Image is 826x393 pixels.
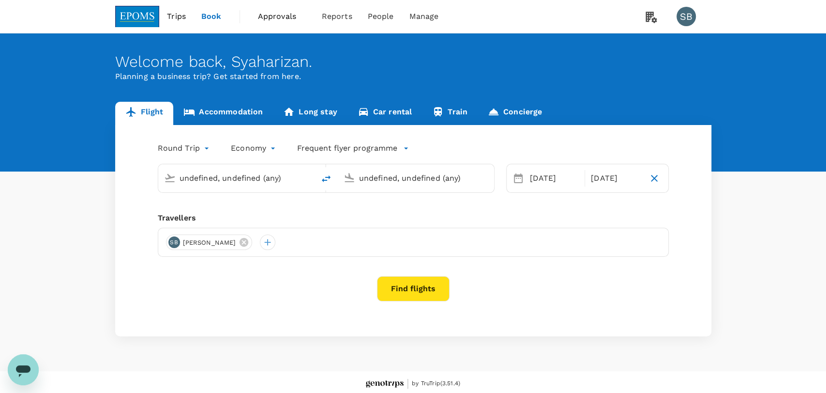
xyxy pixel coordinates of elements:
span: Trips [167,11,186,22]
div: SB [168,236,180,248]
div: Welcome back , Syaharizan . [115,53,711,71]
a: Flight [115,102,174,125]
a: Concierge [478,102,552,125]
span: People [368,11,394,22]
div: [DATE] [587,169,644,188]
span: by TruTrip ( 3.51.4 ) [412,379,460,389]
div: Economy [231,141,278,156]
img: EPOMS SDN BHD [115,6,160,27]
img: Genotrips - EPOMS [366,380,404,388]
span: Manage [409,11,438,22]
button: Find flights [377,276,450,301]
span: Approvals [258,11,306,22]
span: Reports [322,11,352,22]
input: Going to [359,171,474,186]
span: [PERSON_NAME] [177,238,242,248]
a: Car rental [347,102,422,125]
input: Depart from [180,171,294,186]
a: Long stay [273,102,347,125]
span: Book [201,11,222,22]
button: Open [487,177,489,179]
p: Frequent flyer programme [297,142,397,154]
div: Round Trip [158,141,212,156]
div: [DATE] [526,169,583,188]
p: Planning a business trip? Get started from here. [115,71,711,82]
div: SB[PERSON_NAME] [166,235,253,250]
a: Accommodation [173,102,273,125]
iframe: Button to launch messaging window [8,354,39,385]
div: SB [676,7,696,26]
button: delete [315,167,338,190]
a: Train [422,102,478,125]
button: Frequent flyer programme [297,142,409,154]
div: Travellers [158,212,669,224]
button: Open [308,177,310,179]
